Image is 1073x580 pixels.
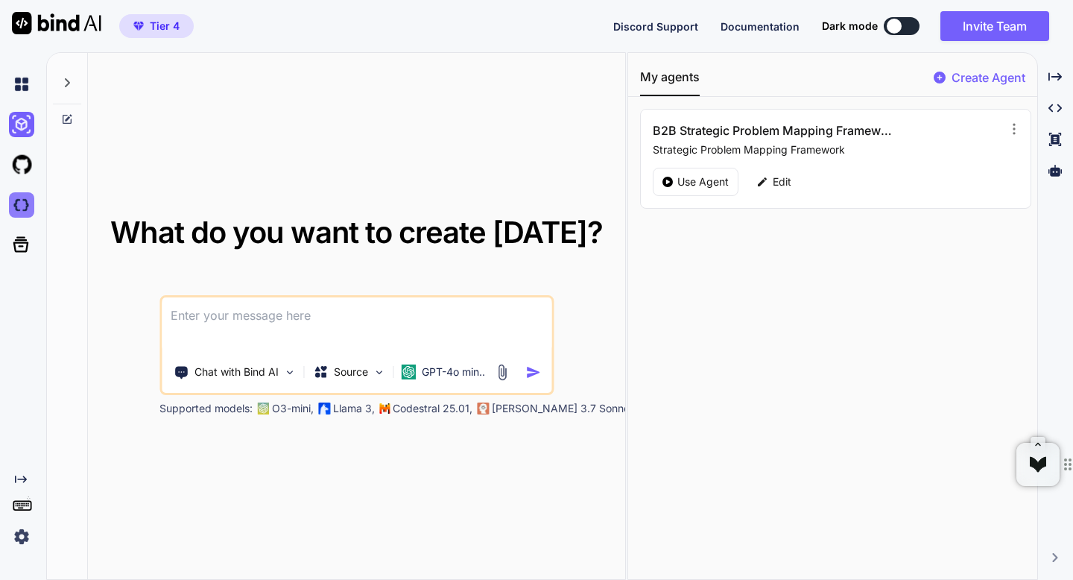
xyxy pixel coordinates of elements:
p: [PERSON_NAME] 3.7 Sonnet, [492,401,636,416]
img: settings [9,524,34,549]
img: Mistral-AI [379,403,390,414]
img: githubLight [9,152,34,177]
button: My agents [640,68,700,96]
img: premium [133,22,144,31]
p: Codestral 25.01, [393,401,472,416]
p: Create Agent [952,69,1025,86]
button: Discord Support [613,19,698,34]
span: Discord Support [613,20,698,33]
img: Bind AI [12,12,101,34]
img: Pick Models [373,366,385,379]
p: Chat with Bind AI [194,365,279,379]
p: O3-mini, [272,401,314,416]
img: Pick Tools [283,366,296,379]
img: claude [477,403,489,414]
span: Documentation [721,20,800,33]
img: ai-studio [9,112,34,137]
p: Edit [773,174,791,189]
button: Documentation [721,19,800,34]
img: Llama2 [318,403,330,414]
img: chat [9,72,34,97]
button: premiumTier 4 [119,14,194,38]
img: GPT-4 [257,403,269,414]
p: Use Agent [677,174,729,189]
span: What do you want to create [DATE]? [110,214,603,250]
span: Tier 4 [150,19,180,34]
img: attachment [493,364,510,381]
p: Strategic Problem Mapping Framework [653,142,1003,157]
img: icon [525,365,541,380]
p: GPT-4o min.. [422,365,485,379]
h3: B2B Strategic Problem Mapping Framework [653,122,898,139]
span: Dark mode [822,19,878,34]
button: Invite Team [940,11,1049,41]
p: Supported models: [159,401,253,416]
img: darkCloudIdeIcon [9,192,34,218]
img: GPT-4o mini [401,365,416,379]
p: Llama 3, [333,401,375,416]
p: Source [334,365,368,379]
